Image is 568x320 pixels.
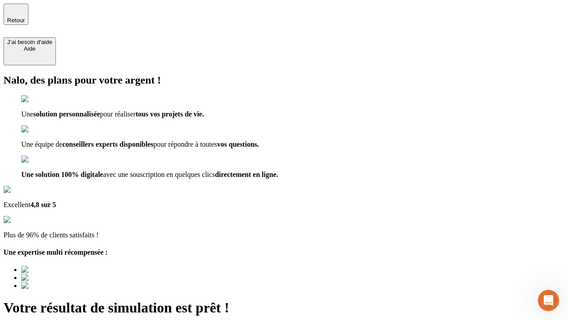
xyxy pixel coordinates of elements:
[4,186,55,194] img: Google Review
[21,156,59,164] img: checkmark
[4,300,564,316] h1: Votre résultat de simulation est prêt !
[21,171,103,178] span: Une solution 100% digitale
[21,95,59,103] img: checkmark
[215,171,278,178] span: directement en ligne.
[62,140,153,148] span: conseillers experts disponibles
[7,39,52,45] div: J’ai besoin d'aide
[217,140,259,148] span: vos questions.
[538,290,559,311] iframe: Intercom live chat
[21,274,103,282] img: Best savings advice award
[4,4,28,25] button: Retour
[103,171,215,178] span: avec une souscription en quelques clics
[7,17,25,24] span: Retour
[100,110,135,118] span: pour réaliser
[21,282,103,290] img: Best savings advice award
[30,201,56,208] span: 4,8 sur 5
[21,125,59,133] img: checkmark
[4,201,30,208] span: Excellent
[4,248,564,256] h4: Une expertise multi récompensée :
[4,74,564,86] h2: Nalo, des plans pour votre argent !
[7,45,52,52] div: Aide
[21,266,103,274] img: Best savings advice award
[4,216,47,224] img: reviews stars
[4,231,564,239] p: Plus de 96% de clients satisfaits !
[154,140,217,148] span: pour répondre à toutes
[21,140,62,148] span: Une équipe de
[33,110,100,118] span: solution personnalisée
[136,110,204,118] span: tous vos projets de vie.
[21,110,33,118] span: Une
[4,37,56,65] button: J’ai besoin d'aideAide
